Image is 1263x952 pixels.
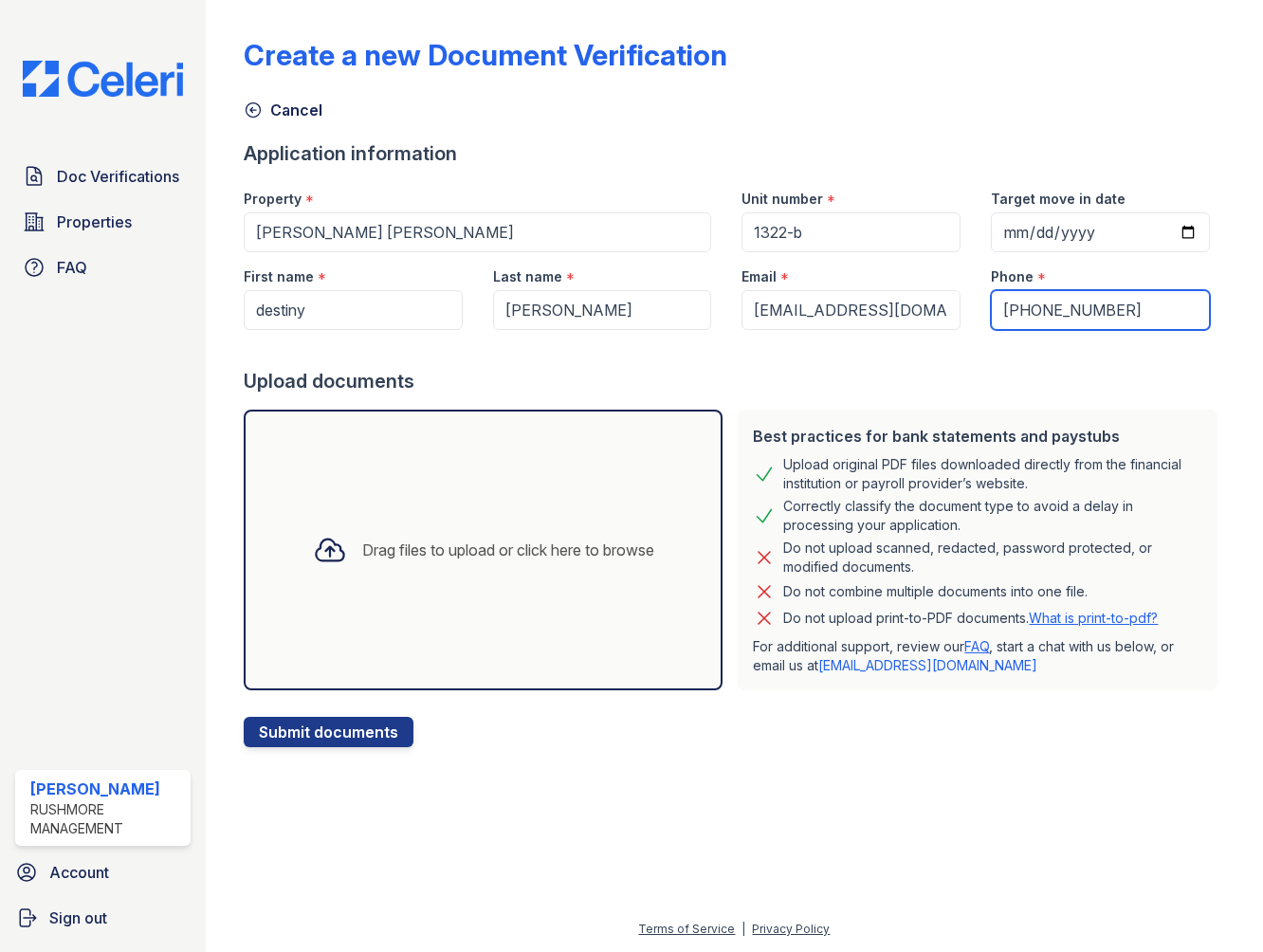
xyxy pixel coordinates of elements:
div: Drag files to upload or click here to browse [362,539,654,561]
label: Phone [991,267,1034,286]
label: Email [741,267,777,286]
div: Best practices for bank statements and paystubs [753,425,1202,448]
a: Doc Verifications [15,157,191,195]
a: Cancel [244,99,322,121]
span: Doc Verifications [57,165,179,188]
a: FAQ [964,638,989,654]
div: Create a new Document Verification [244,38,727,72]
a: FAQ [15,248,191,286]
span: FAQ [57,256,87,279]
a: Properties [15,203,191,241]
span: Properties [57,211,132,233]
p: For additional support, review our , start a chat with us below, or email us at [753,637,1202,675]
div: Upload documents [244,368,1225,394]
div: Correctly classify the document type to avoid a delay in processing your application. [783,497,1202,535]
a: [EMAIL_ADDRESS][DOMAIN_NAME] [818,657,1037,673]
span: Account [49,861,109,884]
a: What is print-to-pdf? [1029,610,1158,626]
a: Sign out [8,899,198,937]
label: Target move in date [991,190,1126,209]
a: Terms of Service [638,922,735,936]
button: Submit documents [244,717,413,747]
label: Last name [493,267,562,286]
label: Property [244,190,302,209]
a: Account [8,853,198,891]
span: Sign out [49,906,107,929]
div: Do not combine multiple documents into one file. [783,580,1088,603]
p: Do not upload print-to-PDF documents. [783,609,1158,628]
label: First name [244,267,314,286]
div: [PERSON_NAME] [30,778,183,800]
label: Unit number [741,190,823,209]
img: CE_Logo_Blue-a8612792a0a2168367f1c8372b55b34899dd931a85d93a1a3d3e32e68fde9ad4.png [8,61,198,97]
div: Upload original PDF files downloaded directly from the financial institution or payroll provider’... [783,455,1202,493]
div: Application information [244,140,1225,167]
div: Do not upload scanned, redacted, password protected, or modified documents. [783,539,1202,577]
a: Privacy Policy [752,922,830,936]
div: Rushmore Management [30,800,183,838]
div: | [741,922,745,936]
